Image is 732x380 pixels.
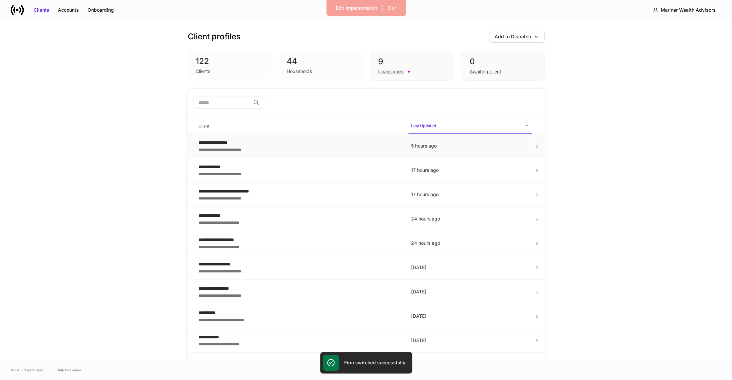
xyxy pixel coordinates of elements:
div: 9 [378,56,445,67]
p: 5 hours ago [411,143,529,149]
div: Awaiting client [469,68,501,75]
div: 122 [196,56,263,67]
button: Accounts [54,5,83,15]
div: Add to Dispatch [495,33,531,40]
a: Data Disclaimer [57,367,81,373]
div: Blur [387,5,396,11]
span: © 2025 OneAdvisory [11,367,43,373]
p: 24 hours ago [411,240,529,246]
p: 17 hours ago [411,191,529,198]
button: Add to Dispatch [489,31,545,43]
div: 9Unassigned [370,51,453,81]
button: Clients [29,5,54,15]
p: [DATE] [411,337,529,344]
p: [DATE] [411,313,529,319]
p: 24 hours ago [411,215,529,222]
div: Households [287,68,312,75]
span: Client [196,120,403,133]
span: Last Updated [408,119,532,134]
div: Clients [34,7,49,13]
div: Clients [196,68,210,75]
button: Exit Impersonation [332,3,381,13]
h6: Last Updated [411,123,436,129]
p: 17 hours ago [411,167,529,174]
h6: Client [198,123,209,129]
button: Mariner Wealth Advisors [647,4,721,16]
h3: Client profiles [188,31,241,42]
div: Accounts [58,7,79,13]
div: 0 [469,56,536,67]
div: 0Awaiting client [461,51,544,81]
p: [DATE] [411,288,529,295]
p: [DATE] [411,264,529,271]
button: Onboarding [83,5,118,15]
div: Onboarding [88,7,114,13]
div: 44 [287,56,354,67]
div: Mariner Wealth Advisors [661,7,716,13]
h5: Firm switched successfully [344,359,405,366]
div: Unassigned [378,68,404,75]
div: Exit Impersonation [336,5,377,11]
button: Blur [383,3,400,13]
